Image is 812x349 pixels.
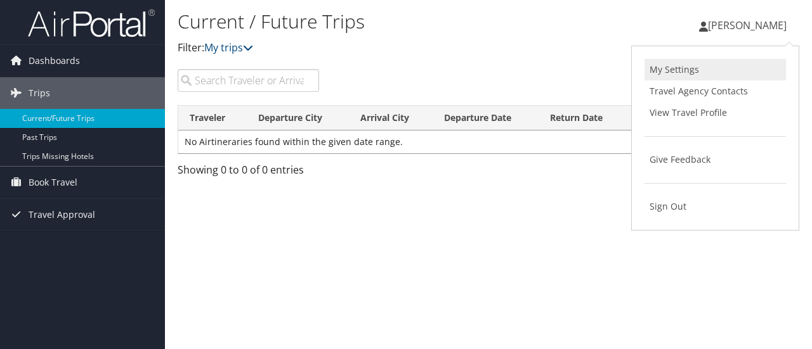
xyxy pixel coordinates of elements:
div: Showing 0 to 0 of 0 entries [178,162,319,184]
a: Travel Agency Contacts [645,80,786,102]
img: airportal-logo.png [28,8,155,38]
a: My Settings [645,59,786,80]
a: View Travel Profile [645,102,786,124]
a: Give Feedback [645,149,786,170]
span: Travel Approval [29,199,95,231]
span: Book Travel [29,167,77,198]
th: Return Date: activate to sort column ascending [539,106,627,130]
a: Sign Out [645,196,786,217]
span: Dashboards [29,45,80,77]
th: Arrival City: activate to sort column ascending [349,106,433,130]
th: Agency Locator: activate to sort column ascending [627,106,733,130]
span: Trips [29,77,50,109]
a: My trips [204,41,253,54]
th: Departure City: activate to sort column ascending [247,106,349,130]
th: Traveler: activate to sort column ascending [178,106,247,130]
h1: Current / Future Trips [178,8,592,35]
th: Departure Date: activate to sort column descending [433,106,539,130]
span: [PERSON_NAME] [708,18,787,32]
td: No Airtineraries found within the given date range. [178,130,799,153]
p: Filter: [178,40,592,56]
input: Search Traveler or Arrival City [178,69,319,92]
a: [PERSON_NAME] [699,6,799,44]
